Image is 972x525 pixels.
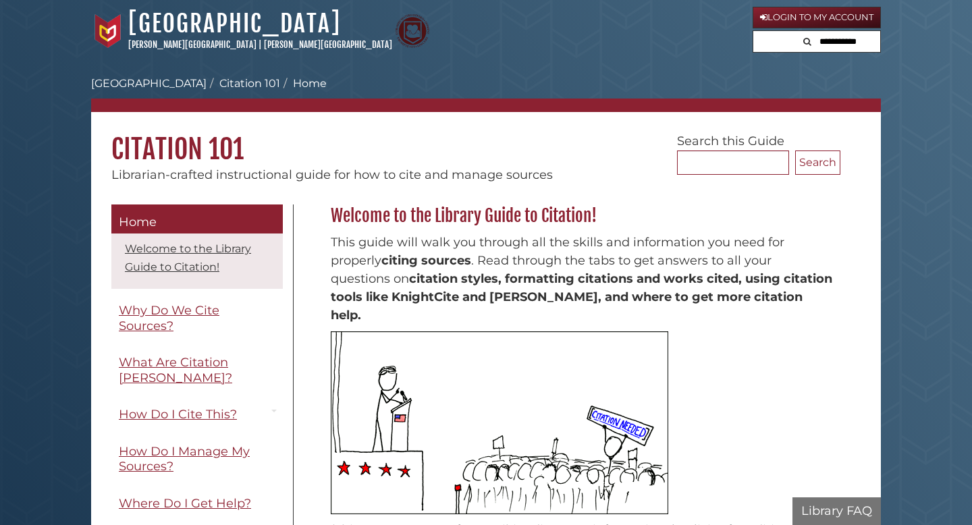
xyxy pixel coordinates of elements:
[125,242,251,273] a: Welcome to the Library Guide to Citation!
[280,76,327,92] li: Home
[91,77,207,90] a: [GEOGRAPHIC_DATA]
[111,348,283,393] a: What Are Citation [PERSON_NAME]?
[803,37,811,46] i: Search
[324,205,840,227] h2: Welcome to the Library Guide to Citation!
[111,399,283,430] a: How Do I Cite This?
[91,112,881,166] h1: Citation 101
[119,444,250,474] span: How Do I Manage My Sources?
[111,437,283,482] a: How Do I Manage My Sources?
[331,331,668,514] img: Stick figure cartoon of politician speaking to crowd, person holding sign that reads "citation ne...
[111,204,283,234] a: Home
[111,296,283,341] a: Why Do We Cite Sources?
[331,271,832,323] strong: citation styles, formatting citations and works cited, using citation tools like KnightCite and [...
[91,14,125,48] img: Calvin University
[753,7,881,28] a: Login to My Account
[795,150,840,175] button: Search
[119,215,157,229] span: Home
[128,9,341,38] a: [GEOGRAPHIC_DATA]
[111,489,283,519] a: Where Do I Get Help?
[219,77,280,90] a: Citation 101
[381,253,471,268] strong: citing sources
[119,303,219,333] span: Why Do We Cite Sources?
[119,355,232,385] span: What Are Citation [PERSON_NAME]?
[396,14,429,48] img: Calvin Theological Seminary
[259,39,262,50] span: |
[119,496,251,511] span: Where Do I Get Help?
[111,167,553,182] span: Librarian-crafted instructional guide for how to cite and manage sources
[792,497,881,525] button: Library FAQ
[128,39,256,50] a: [PERSON_NAME][GEOGRAPHIC_DATA]
[799,31,815,49] button: Search
[119,407,237,422] span: How Do I Cite This?
[91,76,881,112] nav: breadcrumb
[264,39,392,50] a: [PERSON_NAME][GEOGRAPHIC_DATA]
[331,235,832,323] span: This guide will walk you through all the skills and information you need for properly . Read thro...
